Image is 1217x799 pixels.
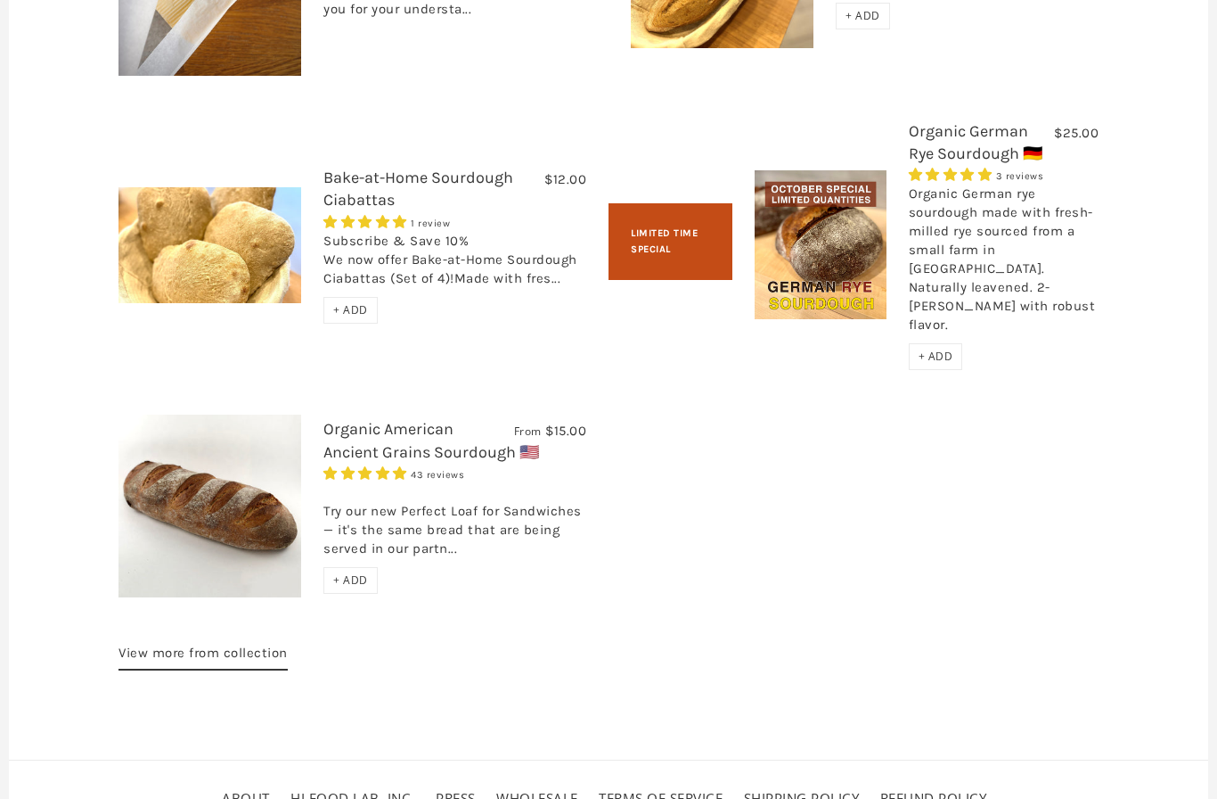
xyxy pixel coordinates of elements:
[323,214,411,230] span: 5.00 stars
[909,343,963,370] div: + ADD
[919,349,953,364] span: + ADD
[909,121,1042,163] a: Organic German Rye Sourdough 🇩🇪
[836,3,890,29] div: + ADD
[909,167,996,183] span: 5.00 stars
[323,297,378,324] div: + ADD
[323,232,586,297] div: Subscribe & Save 10% We now offer Bake-at-Home Sourdough Ciabattas (Set of 4)!Made with fres...
[544,171,586,187] span: $12.00
[118,187,301,304] img: Bake-at-Home Sourdough Ciabattas
[323,465,411,482] span: 4.93 stars
[608,203,732,279] div: Limited Time Special
[755,170,886,319] img: Organic German Rye Sourdough 🇩🇪
[411,218,450,229] span: 1 review
[514,424,542,439] span: From
[323,168,513,210] a: Bake-at-Home Sourdough Ciabattas
[323,419,539,461] a: Organic American Ancient Grains Sourdough 🇺🇸
[1054,125,1099,141] span: $25.00
[996,170,1044,182] span: 3 reviews
[323,567,378,594] div: + ADD
[333,572,368,588] span: + ADD
[909,185,1099,343] div: Organic German rye sourdough made with fresh-milled rye sourced from a small farm in [GEOGRAPHIC_...
[333,302,368,317] span: + ADD
[118,642,288,671] a: View more from collection
[845,8,880,23] span: + ADD
[323,483,586,567] div: Try our new Perfect Loaf for Sandwiches — it's the same bread that are being served in our partn...
[118,415,301,597] img: Organic American Ancient Grains Sourdough 🇺🇸
[545,423,586,439] span: $15.00
[411,469,464,481] span: 43 reviews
